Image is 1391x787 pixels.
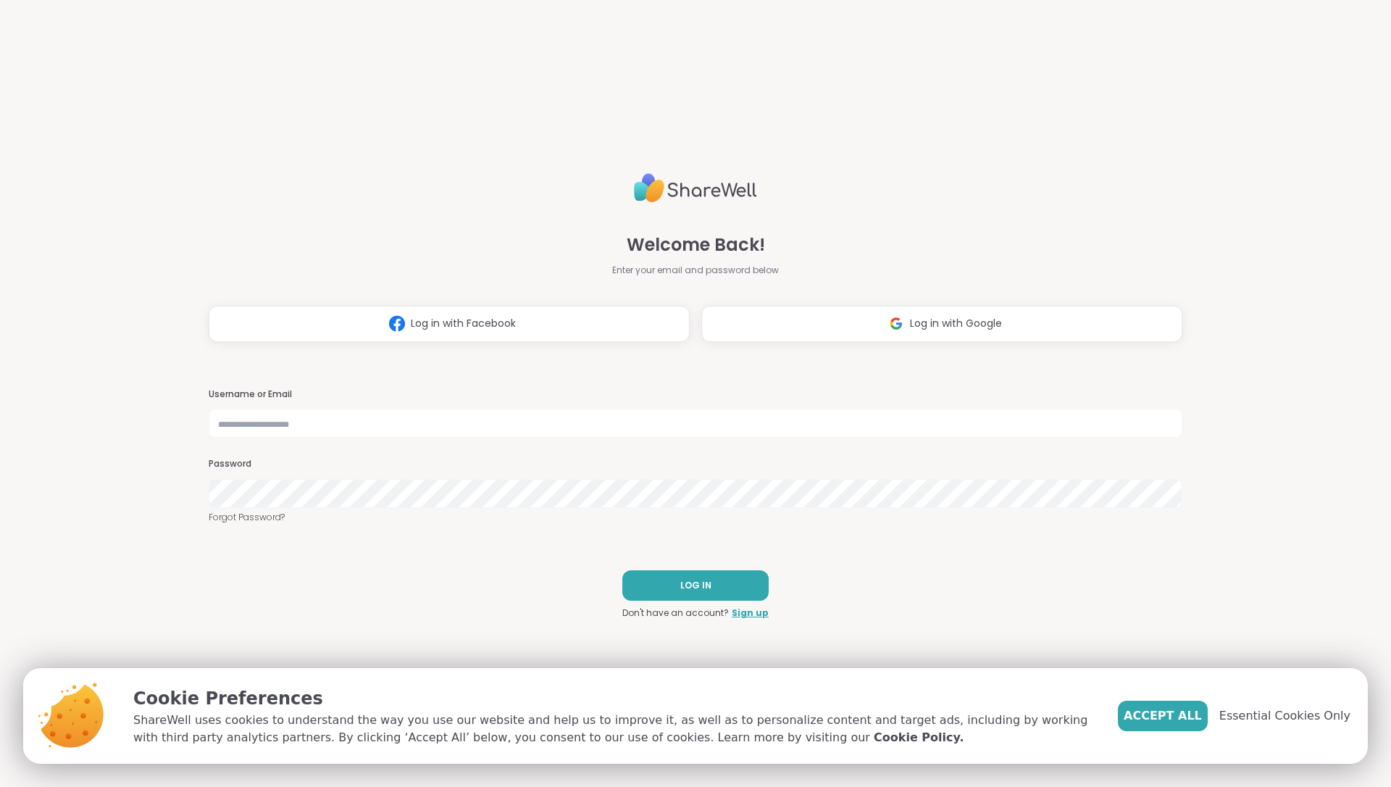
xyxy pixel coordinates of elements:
[383,310,411,337] img: ShareWell Logomark
[874,729,964,746] a: Cookie Policy.
[133,712,1095,746] p: ShareWell uses cookies to understand the way you use our website and help us to improve it, as we...
[1118,701,1208,731] button: Accept All
[411,316,516,331] span: Log in with Facebook
[882,310,910,337] img: ShareWell Logomark
[209,511,1182,524] a: Forgot Password?
[634,167,757,209] img: ShareWell Logo
[701,306,1182,342] button: Log in with Google
[209,306,690,342] button: Log in with Facebook
[622,607,729,620] span: Don't have an account?
[622,570,769,601] button: LOG IN
[612,264,779,277] span: Enter your email and password below
[627,232,765,258] span: Welcome Back!
[1219,707,1350,725] span: Essential Cookies Only
[910,316,1002,331] span: Log in with Google
[732,607,769,620] a: Sign up
[1124,707,1202,725] span: Accept All
[209,388,1182,401] h3: Username or Email
[680,579,711,592] span: LOG IN
[209,458,1182,470] h3: Password
[133,686,1095,712] p: Cookie Preferences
